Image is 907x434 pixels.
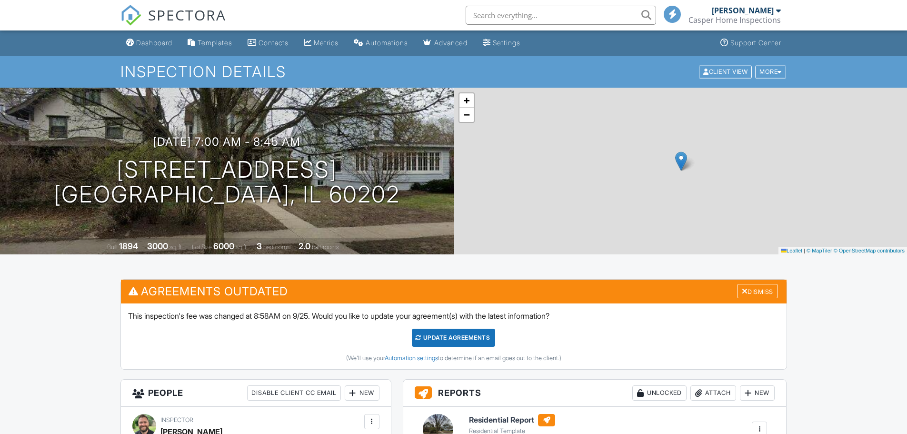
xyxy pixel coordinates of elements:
[169,243,183,251] span: sq. ft.
[122,34,176,52] a: Dashboard
[434,39,468,47] div: Advanced
[755,65,786,78] div: More
[688,15,781,25] div: Casper Home Inspections
[385,354,438,362] a: Automation settings
[128,354,779,362] div: (We'll use your to determine if an email goes out to the client.)
[192,243,212,251] span: Lot Size
[466,6,656,25] input: Search everything...
[781,248,802,253] a: Leaflet
[493,39,520,47] div: Settings
[54,157,400,208] h1: [STREET_ADDRESS] [GEOGRAPHIC_DATA], IL 60202
[184,34,236,52] a: Templates
[699,65,752,78] div: Client View
[740,385,775,401] div: New
[236,243,248,251] span: sq.ft.
[632,385,687,401] div: Unlocked
[469,414,555,426] h6: Residential Report
[834,248,905,253] a: © OpenStreetMap contributors
[463,109,469,121] span: −
[690,385,736,401] div: Attach
[459,108,474,122] a: Zoom out
[312,243,339,251] span: bathrooms
[120,13,226,33] a: SPECTORA
[257,241,262,251] div: 3
[121,380,391,407] h3: People
[121,280,787,303] h3: Agreements Outdated
[136,39,172,47] div: Dashboard
[459,93,474,108] a: Zoom in
[263,243,289,251] span: bedrooms
[730,39,781,47] div: Support Center
[675,151,687,171] img: Marker
[804,248,805,253] span: |
[107,243,118,251] span: Built
[147,241,168,251] div: 3000
[345,385,379,401] div: New
[698,68,754,75] a: Client View
[121,303,787,369] div: This inspection's fee was changed at 8:58AM on 9/25. Would you like to update your agreement(s) w...
[119,241,138,251] div: 1894
[153,135,300,148] h3: [DATE] 7:00 am - 8:45 am
[120,5,141,26] img: The Best Home Inspection Software - Spectora
[479,34,524,52] a: Settings
[198,39,232,47] div: Templates
[419,34,471,52] a: Advanced
[120,63,787,80] h1: Inspection Details
[244,34,292,52] a: Contacts
[738,284,777,299] div: Dismiss
[807,248,832,253] a: © MapTiler
[717,34,785,52] a: Support Center
[463,94,469,106] span: +
[247,385,341,401] div: Disable Client CC Email
[350,34,412,52] a: Automations (Basic)
[160,416,193,424] span: Inspector
[300,34,342,52] a: Metrics
[299,241,310,251] div: 2.0
[412,329,495,347] div: Update Agreements
[366,39,408,47] div: Automations
[259,39,289,47] div: Contacts
[712,6,774,15] div: [PERSON_NAME]
[314,39,339,47] div: Metrics
[213,241,234,251] div: 6000
[148,5,226,25] span: SPECTORA
[403,380,787,407] h3: Reports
